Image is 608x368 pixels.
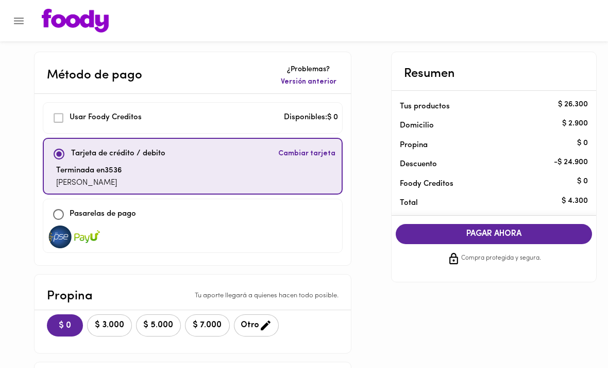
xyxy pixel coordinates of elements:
[548,308,598,358] iframe: Messagebird Livechat Widget
[71,148,165,160] p: Tarjeta de crédito / debito
[74,226,100,248] img: visa
[47,314,83,337] button: $ 0
[554,157,588,168] p: - $ 24.900
[278,149,335,159] span: Cambiar tarjeta
[94,321,125,330] span: $ 3.000
[284,112,338,124] p: Disponibles: $ 0
[562,118,588,129] p: $ 2.900
[577,177,588,187] p: $ 0
[185,314,230,337] button: $ 7.000
[55,321,75,331] span: $ 0
[558,99,588,110] p: $ 26.300
[400,179,572,189] p: Foody Creditos
[577,138,588,149] p: $ 0
[234,314,279,337] button: Otro
[87,314,132,337] button: $ 3.000
[47,66,142,85] p: Método de pago
[400,120,434,131] p: Domicilio
[241,319,272,332] span: Otro
[70,209,136,220] p: Pasarelas de pago
[279,65,339,75] p: ¿Problemas?
[6,8,31,34] button: Menu
[461,253,541,264] span: Compra protegida y segura.
[404,65,455,83] p: Resumen
[406,229,582,239] span: PAGAR AHORA
[400,159,437,170] p: Descuento
[56,178,122,189] p: [PERSON_NAME]
[143,321,174,330] span: $ 5.000
[42,9,109,33] img: logo.png
[276,143,337,165] button: Cambiar tarjeta
[70,112,142,124] p: Usar Foody Creditos
[281,77,336,87] span: Versión anterior
[400,101,572,112] p: Tus productos
[47,287,93,306] p: Propina
[400,198,572,209] p: Total
[195,291,339,301] p: Tu aporte llegará a quienes hacen todo posible.
[562,196,588,206] p: $ 4.300
[400,140,572,151] p: Propina
[47,226,73,248] img: visa
[396,224,593,244] button: PAGAR AHORA
[279,75,339,89] button: Versión anterior
[136,314,181,337] button: $ 5.000
[192,321,223,330] span: $ 7.000
[56,165,122,177] p: Terminada en 3536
